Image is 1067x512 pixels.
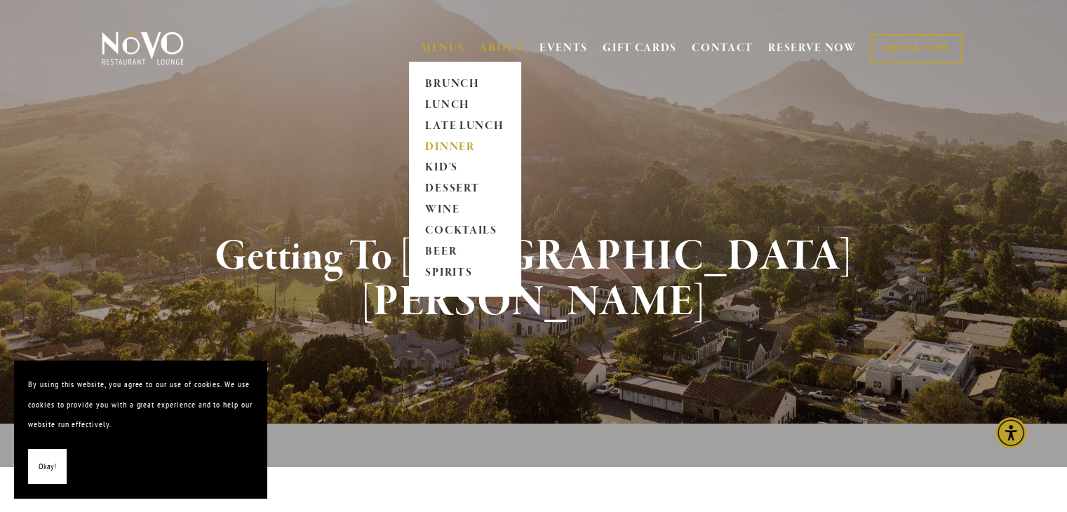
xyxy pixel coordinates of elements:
a: WINE [421,200,509,221]
a: MENUS [421,41,465,55]
a: RESERVE NOW [768,35,857,62]
a: BRUNCH [421,74,509,95]
a: CONTACT [692,35,753,62]
a: ABOUT [479,41,525,55]
div: Accessibility Menu [995,417,1026,448]
a: KID'S [421,158,509,179]
img: Novo Restaurant &amp; Lounge [99,31,187,66]
a: COCKTAILS [421,221,509,242]
a: ORDER NOW [870,34,962,63]
a: DESSERT [421,179,509,200]
a: BEER [421,242,509,263]
a: GIFT CARDS [603,35,677,62]
a: LATE LUNCH [421,116,509,137]
span: Okay! [39,457,56,477]
a: SPIRITS [421,263,509,284]
section: Cookie banner [14,361,267,498]
h1: Getting To [GEOGRAPHIC_DATA][PERSON_NAME] [125,234,943,325]
button: Okay! [28,449,67,485]
a: DINNER [421,137,509,158]
a: LUNCH [421,95,509,116]
p: By using this website, you agree to our use of cookies. We use cookies to provide you with a grea... [28,375,253,435]
a: EVENTS [539,41,588,55]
